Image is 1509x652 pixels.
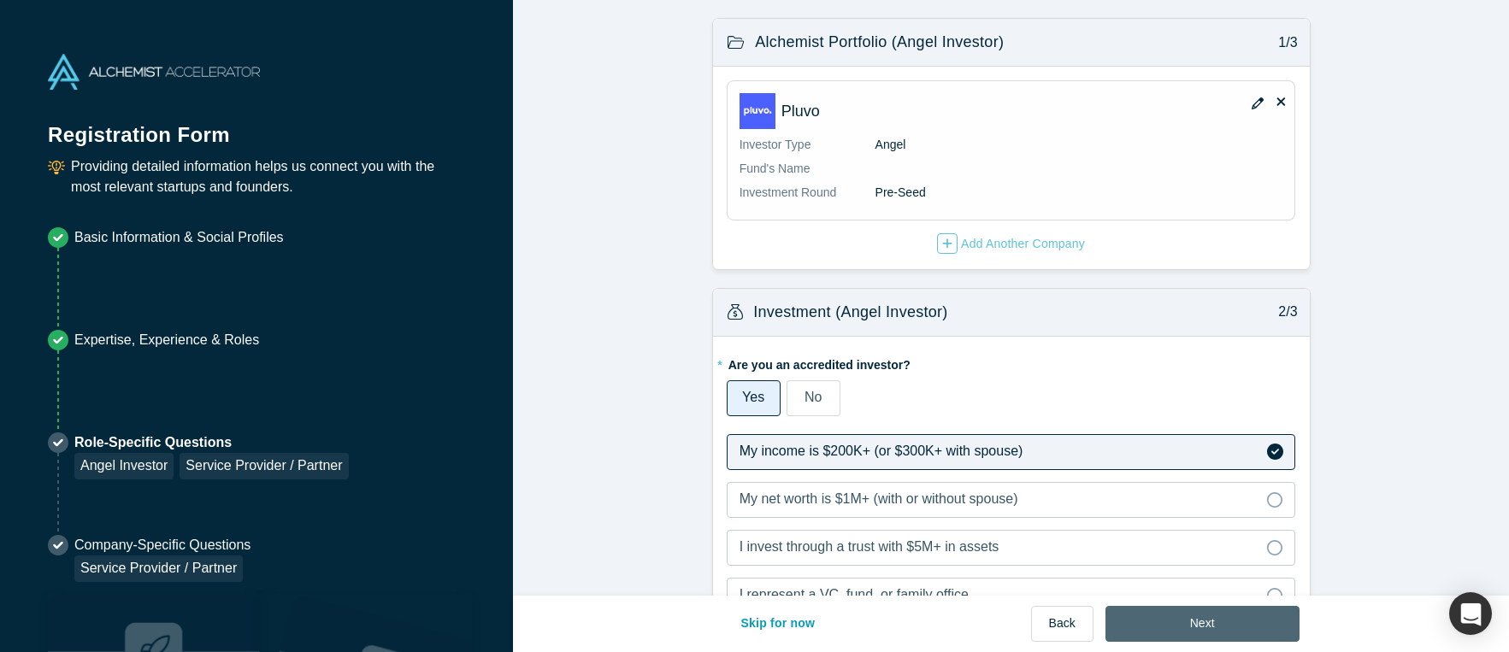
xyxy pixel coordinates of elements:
button: Add Another Company [936,232,1086,255]
img: Pluvo logo [740,93,775,129]
p: Investment Round [740,184,875,202]
span: Yes [742,390,764,404]
p: Expertise, Experience & Roles [74,330,259,350]
span: I invest through a trust with $5M+ in assets [740,539,999,554]
img: Alchemist Accelerator Logo [48,54,260,90]
span: No [805,390,822,404]
p: Pre-Seed [875,184,1011,202]
div: Add Another Company [937,233,1085,254]
span: (Angel Investor) [835,303,947,320]
button: Skip for now [723,606,834,642]
p: Providing detailed information helps us connect you with the most relevant startups and founders. [71,156,465,197]
p: Angel [875,136,1011,154]
div: Service Provider / Partner [180,453,348,479]
span: (Angel Investor) [892,33,1004,50]
div: Angel Investor [74,453,174,479]
h1: Registration Form [48,102,465,150]
span: My income is $200K+ (or $300K+ with spouse) [740,443,1023,458]
p: Role-Specific Questions [74,432,348,453]
p: 1/3 [1270,32,1298,53]
p: Pluvo [781,93,820,129]
p: Basic Information & Social Profiles [74,227,284,248]
p: Investor Type [740,136,875,154]
p: Company-Specific Questions [74,535,251,555]
button: Back [1031,606,1093,642]
label: Are you an accredited investor? [727,350,1296,374]
div: Service Provider / Partner [74,555,243,582]
h3: Investment [753,301,947,324]
button: Next [1105,606,1300,642]
span: My net worth is $1M+ (with or without spouse) [740,491,1018,506]
h3: Alchemist Portfolio [755,31,1004,54]
p: Fund's Name [740,160,875,178]
p: 2/3 [1270,302,1298,322]
span: I represent a VC, fund, or family office [740,587,969,602]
